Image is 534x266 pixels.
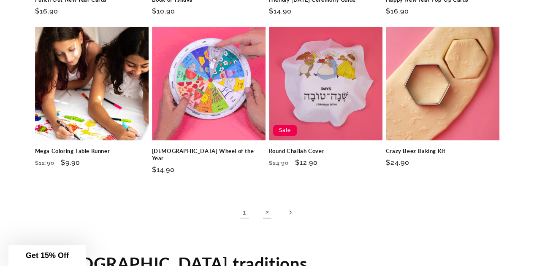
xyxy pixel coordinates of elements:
nav: Pagination [35,203,499,222]
a: [DEMOGRAPHIC_DATA] Wheel of the Year [152,148,266,162]
a: Round Challah Cover [269,148,382,155]
a: Next page [281,203,299,222]
a: Page 2 [258,203,276,222]
a: Crazy Beez Baking Kit [386,148,499,155]
div: Get 15% Off [8,245,86,266]
a: Mega Coloring Table Runner [35,148,149,155]
span: Get 15% Off [26,251,69,260]
a: Page 1 [235,203,254,222]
